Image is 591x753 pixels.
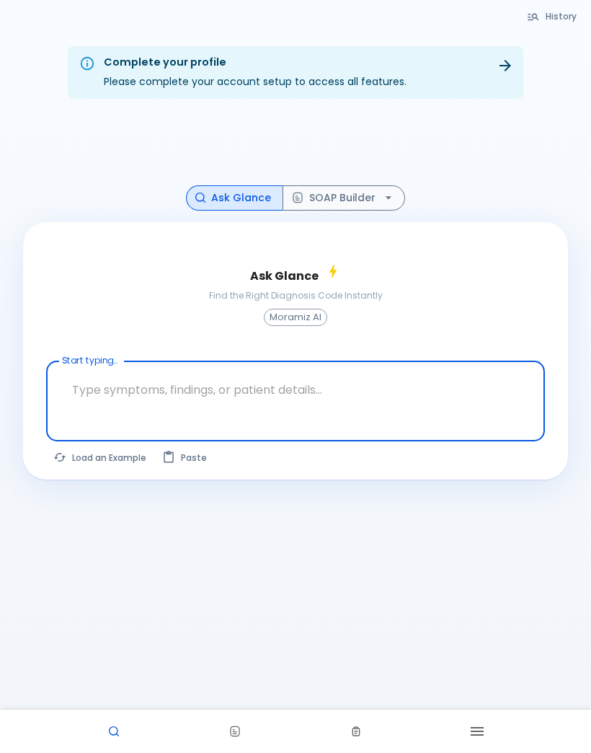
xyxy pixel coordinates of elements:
button: SOAP Builder [283,185,405,211]
h4: Ask Glance [250,263,342,283]
label: Start typing... [62,354,117,366]
div: Please complete your account setup to access all features. [104,50,406,94]
button: Paste from clipboard [155,447,215,468]
span: Moramiz AI [265,312,326,323]
span: Find the Right Diagnosis Code Instantly [209,289,383,303]
button: History [520,6,585,27]
button: Load a random example [46,447,155,468]
div: Complete your profile [104,55,406,71]
button: Ask Glance [186,185,283,211]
